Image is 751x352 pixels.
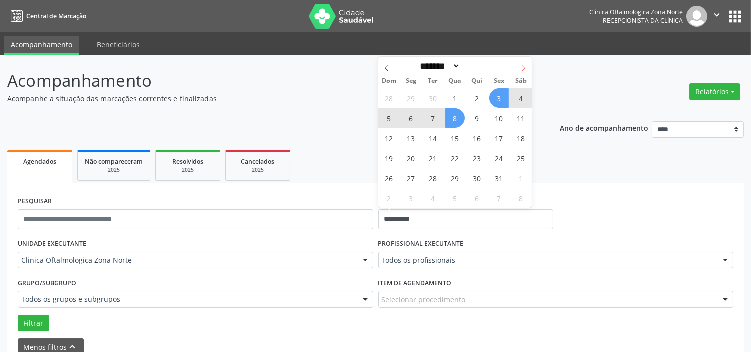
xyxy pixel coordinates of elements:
[511,108,531,128] span: Outubro 11, 2025
[7,68,523,93] p: Acompanhamento
[18,236,86,252] label: UNIDADE EXECUTANTE
[163,166,213,174] div: 2025
[445,168,465,188] span: Outubro 29, 2025
[23,157,56,166] span: Agendados
[489,108,509,128] span: Outubro 10, 2025
[379,168,399,188] span: Outubro 26, 2025
[467,88,487,108] span: Outubro 2, 2025
[401,188,421,208] span: Novembro 3, 2025
[400,78,422,84] span: Seg
[172,157,203,166] span: Resolvidos
[445,188,465,208] span: Novembro 5, 2025
[510,78,532,84] span: Sáb
[423,168,443,188] span: Outubro 28, 2025
[467,188,487,208] span: Novembro 6, 2025
[489,168,509,188] span: Outubro 31, 2025
[460,61,493,71] input: Year
[378,236,464,252] label: PROFISSIONAL EXECUTANTE
[379,128,399,148] span: Outubro 12, 2025
[26,12,86,20] span: Central de Marcação
[689,83,740,100] button: Relatórios
[7,93,523,104] p: Acompanhe a situação das marcações correntes e finalizadas
[445,88,465,108] span: Outubro 1, 2025
[511,88,531,108] span: Outubro 4, 2025
[90,36,147,53] a: Beneficiários
[379,88,399,108] span: Setembro 28, 2025
[379,188,399,208] span: Novembro 2, 2025
[401,128,421,148] span: Outubro 13, 2025
[379,148,399,168] span: Outubro 19, 2025
[401,168,421,188] span: Outubro 27, 2025
[85,166,143,174] div: 2025
[423,88,443,108] span: Setembro 30, 2025
[382,255,713,265] span: Todos os profissionais
[422,78,444,84] span: Ter
[401,148,421,168] span: Outubro 20, 2025
[401,88,421,108] span: Setembro 29, 2025
[711,9,722,20] i: 
[489,88,509,108] span: Outubro 3, 2025
[686,6,707,27] img: img
[85,157,143,166] span: Não compareceram
[445,128,465,148] span: Outubro 15, 2025
[378,78,400,84] span: Dom
[445,108,465,128] span: Outubro 8, 2025
[707,6,726,27] button: 
[401,108,421,128] span: Outubro 6, 2025
[233,166,283,174] div: 2025
[423,148,443,168] span: Outubro 21, 2025
[21,255,353,265] span: Clinica Oftalmologica Zona Norte
[589,8,683,16] div: Clinica Oftalmologica Zona Norte
[467,128,487,148] span: Outubro 16, 2025
[511,128,531,148] span: Outubro 18, 2025
[467,148,487,168] span: Outubro 23, 2025
[511,168,531,188] span: Novembro 1, 2025
[511,188,531,208] span: Novembro 8, 2025
[18,194,52,209] label: PESQUISAR
[18,275,76,291] label: Grupo/Subgrupo
[488,78,510,84] span: Sex
[467,168,487,188] span: Outubro 30, 2025
[423,128,443,148] span: Outubro 14, 2025
[423,188,443,208] span: Novembro 4, 2025
[726,8,744,25] button: apps
[423,108,443,128] span: Outubro 7, 2025
[489,188,509,208] span: Novembro 7, 2025
[511,148,531,168] span: Outubro 25, 2025
[489,128,509,148] span: Outubro 17, 2025
[560,121,648,134] p: Ano de acompanhamento
[467,108,487,128] span: Outubro 9, 2025
[378,275,452,291] label: Item de agendamento
[445,148,465,168] span: Outubro 22, 2025
[382,294,466,305] span: Selecionar procedimento
[379,108,399,128] span: Outubro 5, 2025
[466,78,488,84] span: Qui
[444,78,466,84] span: Qua
[603,16,683,25] span: Recepcionista da clínica
[7,8,86,24] a: Central de Marcação
[4,36,79,55] a: Acompanhamento
[241,157,275,166] span: Cancelados
[21,294,353,304] span: Todos os grupos e subgrupos
[18,315,49,332] button: Filtrar
[489,148,509,168] span: Outubro 24, 2025
[417,61,461,71] select: Month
